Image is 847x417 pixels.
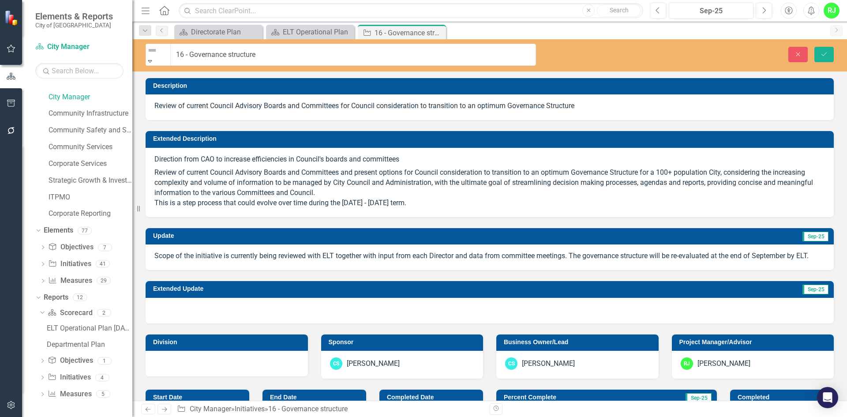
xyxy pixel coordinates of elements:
[738,394,829,401] h3: Completed
[96,391,110,398] div: 5
[97,357,112,364] div: 1
[48,389,91,399] a: Measures
[270,394,362,401] h3: End Date
[504,339,654,346] h3: Business Owner/Lead
[45,321,132,335] a: ELT Operational Plan [DATE]-[DATE]
[505,357,517,370] div: CS
[96,260,110,268] div: 41
[190,405,231,413] a: City Manager
[48,308,92,318] a: Scorecard
[49,142,132,152] a: Community Services
[177,404,483,414] div: » »
[669,3,753,19] button: Sep-25
[35,11,113,22] span: Elements & Reports
[154,166,825,208] p: Review of current Council Advisory Boards and Committees and present options for Council consider...
[170,44,536,66] input: This field is required
[44,225,73,236] a: Elements
[49,176,132,186] a: Strategic Growth & Investment
[48,259,91,269] a: Initiatives
[47,341,132,349] div: Departmental Plan
[235,405,265,413] a: Initiatives
[153,339,304,346] h3: Division
[35,63,124,79] input: Search Below...
[387,394,479,401] h3: Completed Date
[48,276,92,286] a: Measures
[95,374,109,381] div: 4
[597,4,641,17] button: Search
[147,45,157,56] img: Not Defined
[375,27,444,38] div: 16 - Governance structure
[48,356,93,366] a: Objectives
[154,252,809,260] span: Scope of the initiative is currently being reviewed with ELT together with input from each Direct...
[154,154,825,166] p: Direction from CAO to increase efficiencies in Council's boards and committees
[78,227,92,234] div: 77
[824,3,840,19] button: RJ
[268,26,352,38] a: ELT Operational Plan
[153,286,594,292] h3: Extended Update
[49,92,132,102] a: City Manager
[44,293,68,303] a: Reports
[45,337,132,351] a: Departmental Plan
[97,309,111,316] div: 2
[672,6,750,16] div: Sep-25
[817,387,838,408] div: Open Intercom Messenger
[4,10,20,26] img: ClearPoint Strategy
[610,7,629,14] span: Search
[73,293,87,301] div: 12
[681,357,693,370] div: RJ
[49,209,132,219] a: Corporate Reporting
[522,359,575,369] div: [PERSON_NAME]
[154,101,574,110] span: Review of current Council Advisory Boards and Committees for Council consideration to transition ...
[153,233,449,239] h3: Update
[48,242,93,252] a: Objectives
[176,26,260,38] a: Directorate Plan
[802,285,828,294] span: Sep-25
[49,125,132,135] a: Community Safety and Social Services
[153,83,829,89] h3: Description
[98,244,112,251] div: 7
[35,42,124,52] a: City Manager
[49,109,132,119] a: Community Infrastructure
[686,393,712,403] span: Sep-25
[153,394,245,401] h3: Start Date
[97,277,111,285] div: 29
[329,339,479,346] h3: Sponsor
[679,339,830,346] h3: Project Manager/Advisor
[504,394,642,401] h3: Percent Complete
[153,135,829,142] h3: Extended Description
[47,324,132,332] div: ELT Operational Plan [DATE]-[DATE]
[49,159,132,169] a: Corporate Services
[35,22,113,29] small: City of [GEOGRAPHIC_DATA]
[179,3,643,19] input: Search ClearPoint...
[697,359,750,369] div: [PERSON_NAME]
[48,372,90,383] a: Initiatives
[802,232,828,241] span: Sep-25
[49,192,132,203] a: ITPMO
[330,357,342,370] div: CS
[191,26,260,38] div: Directorate Plan
[283,26,352,38] div: ELT Operational Plan
[347,359,400,369] div: [PERSON_NAME]
[268,405,348,413] div: 16 - Governance structure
